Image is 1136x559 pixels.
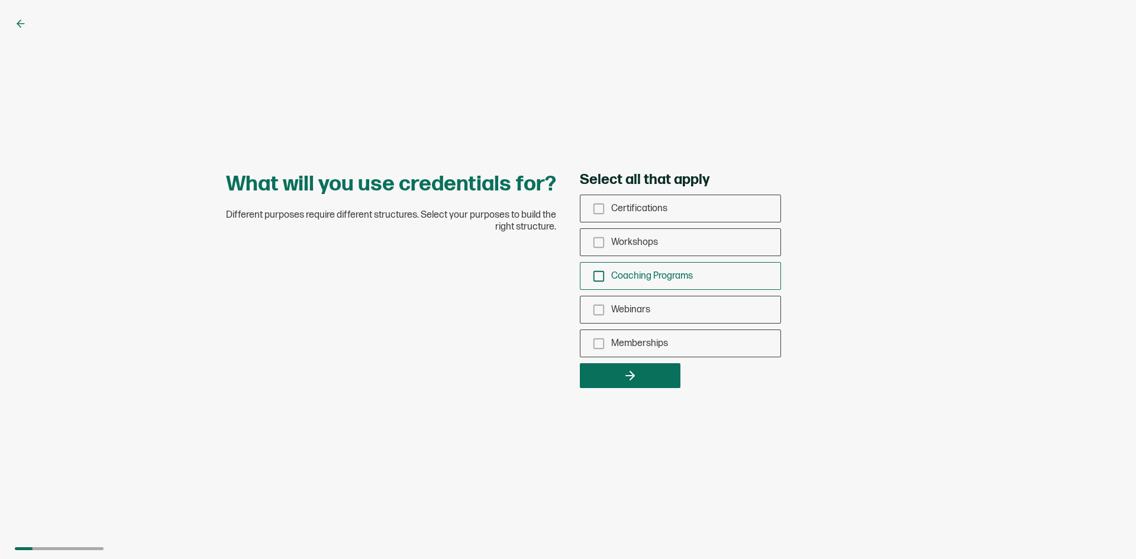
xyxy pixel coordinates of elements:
[580,195,781,357] div: checkbox-group
[611,304,650,315] span: Webinars
[611,338,668,349] span: Memberships
[611,270,693,282] span: Coaching Programs
[580,171,709,189] span: Select all that apply
[611,237,658,248] span: Workshops
[225,209,556,233] span: Different purposes require different structures. Select your purposes to build the right structure.
[1077,502,1136,559] iframe: Chat Widget
[611,203,667,214] span: Certifications
[226,171,556,198] h1: What will you use credentials for?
